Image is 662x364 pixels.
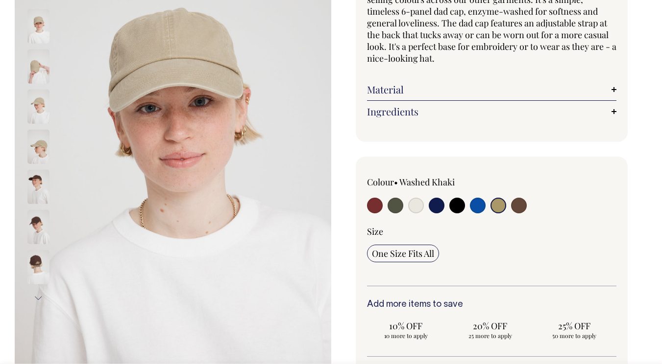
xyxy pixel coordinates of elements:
[367,106,617,117] a: Ingredients
[451,317,529,342] input: 20% OFF 25 more to apply
[31,287,46,309] button: Next
[540,332,609,340] span: 50 more to apply
[367,84,617,95] a: Material
[367,300,617,310] h6: Add more items to save
[394,176,398,188] span: •
[399,176,455,188] label: Washed Khaki
[27,170,49,204] img: espresso
[372,248,434,259] span: One Size Fits All
[540,320,609,332] span: 25% OFF
[27,250,49,284] img: espresso
[27,210,49,244] img: espresso
[367,245,439,262] input: One Size Fits All
[372,320,441,332] span: 10% OFF
[456,332,524,340] span: 25 more to apply
[367,317,445,342] input: 10% OFF 10 more to apply
[535,317,613,342] input: 25% OFF 50 more to apply
[27,9,49,44] img: washed-khaki
[367,226,617,237] div: Size
[27,130,49,164] img: washed-khaki
[27,90,49,124] img: washed-khaki
[27,49,49,84] img: washed-khaki
[367,176,467,188] div: Colour
[372,332,441,340] span: 10 more to apply
[456,320,524,332] span: 20% OFF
